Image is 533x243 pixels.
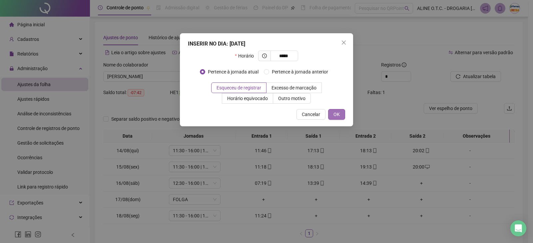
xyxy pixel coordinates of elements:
span: Esqueceu de registrar [217,85,261,90]
span: clock-circle [262,54,267,58]
button: Close [338,37,349,48]
span: Outro motivo [278,96,305,101]
div: Open Intercom Messenger [510,220,526,236]
span: Excesso de marcação [271,85,316,90]
button: OK [328,109,345,120]
button: Cancelar [296,109,325,120]
div: INSERIR NO DIA : [DATE] [188,40,345,48]
span: Cancelar [302,111,320,118]
span: Pertence à jornada anterior [269,68,331,75]
span: Pertence à jornada atual [205,68,261,75]
span: Horário equivocado [227,96,268,101]
span: close [341,40,346,45]
span: OK [333,111,340,118]
label: Horário [235,51,258,61]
